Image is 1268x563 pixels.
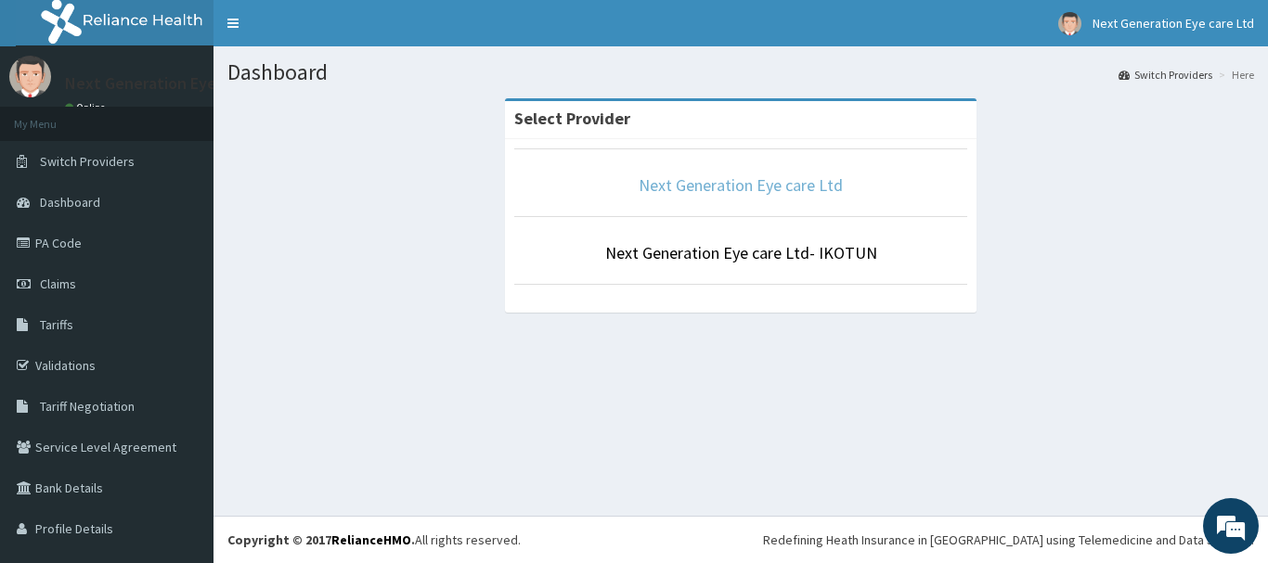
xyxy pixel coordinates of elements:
strong: Select Provider [514,108,630,129]
span: Dashboard [40,194,100,211]
a: Next Generation Eye care Ltd- IKOTUN [605,242,877,263]
a: RelianceHMO [331,531,411,548]
div: Chat with us now [97,104,312,128]
a: Next Generation Eye care Ltd [639,174,843,196]
li: Here [1214,67,1254,83]
strong: Copyright © 2017 . [227,531,415,548]
span: Tariffs [40,316,73,333]
a: Switch Providers [1119,67,1212,83]
span: We're online! [108,165,256,352]
span: Switch Providers [40,153,135,170]
h1: Dashboard [227,60,1254,84]
img: User Image [9,56,51,97]
a: Online [65,101,110,114]
footer: All rights reserved. [213,516,1268,563]
span: Next Generation Eye care Ltd [1093,15,1254,32]
p: Next Generation Eye care Ltd [65,75,280,92]
div: Minimize live chat window [304,9,349,54]
span: Claims [40,275,76,292]
img: d_794563401_company_1708531726252_794563401 [34,93,75,139]
div: Redefining Heath Insurance in [GEOGRAPHIC_DATA] using Telemedicine and Data Science! [763,531,1254,549]
textarea: Type your message and hit 'Enter' [9,370,354,435]
span: Tariff Negotiation [40,398,135,415]
img: User Image [1058,12,1081,35]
